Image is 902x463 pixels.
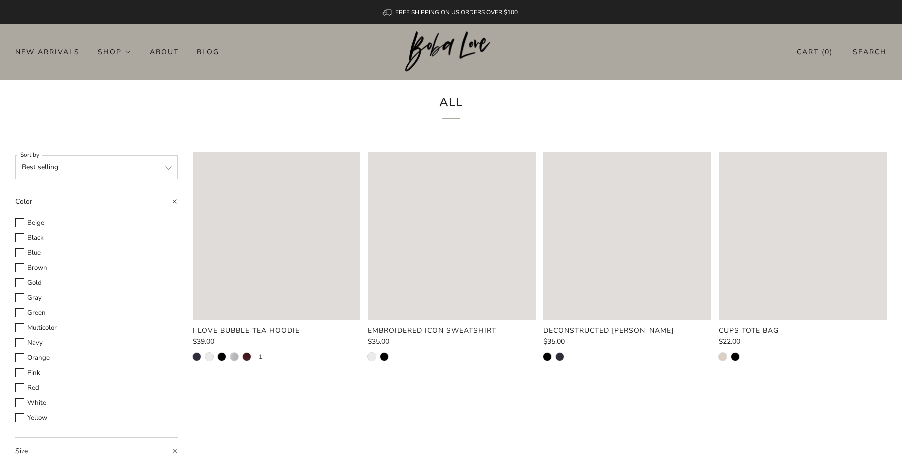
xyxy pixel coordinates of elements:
a: About [150,44,179,60]
label: Pink [15,367,178,379]
label: Blue [15,247,178,259]
span: Color [15,197,32,206]
a: Cart [797,44,833,60]
label: Black [15,232,178,244]
a: $22.00 [719,338,887,345]
a: $35.00 [368,338,536,345]
summary: Color [15,194,178,215]
label: Navy [15,337,178,349]
a: $35.00 [543,338,711,345]
a: Cups Tote Bag [719,326,887,335]
product-card-title: I Love Bubble Tea Hoodie [193,326,300,335]
image-skeleton: Loading image: Soft Cream Cups Tote Bag [719,152,887,320]
span: $35.00 [368,337,389,346]
img: Boba Love [405,31,497,72]
a: Soft Cream Cups Tote Bag Loading image: Soft Cream Cups Tote Bag [719,152,887,320]
product-card-title: Embroidered Icon Sweatshirt [368,326,496,335]
a: Navy S I Love Bubble Tea Hoodie Loading image: Navy S I Love Bubble Tea Hoodie [193,152,361,320]
a: New Arrivals [15,44,80,60]
image-skeleton: Loading image: Black S Deconstructed Boba Sweatshirt [543,152,711,320]
image-skeleton: Loading image: White S Embroidered Icon Sweatshirt [368,152,536,320]
a: Search [853,44,887,60]
a: $39.00 [193,338,361,345]
a: Blog [197,44,219,60]
label: White [15,397,178,409]
a: Shop [98,44,132,60]
label: Orange [15,352,178,364]
label: Gold [15,277,178,289]
span: $39.00 [193,337,214,346]
image-skeleton: Loading image: Navy S I Love Bubble Tea Hoodie [193,152,361,320]
label: Gray [15,292,178,304]
a: Embroidered Icon Sweatshirt [368,326,536,335]
a: Boba Love [405,31,497,73]
label: Green [15,307,178,319]
span: $22.00 [719,337,740,346]
product-card-title: Deconstructed [PERSON_NAME] [543,326,674,335]
span: $35.00 [543,337,565,346]
label: Yellow [15,412,178,424]
items-count: 0 [825,47,830,57]
label: Beige [15,217,178,229]
a: Black S Deconstructed Boba Sweatshirt Loading image: Black S Deconstructed Boba Sweatshirt [543,152,711,320]
label: Red [15,382,178,394]
label: Multicolor [15,322,178,334]
a: White S Embroidered Icon Sweatshirt Loading image: White S Embroidered Icon Sweatshirt [368,152,536,320]
a: Deconstructed [PERSON_NAME] [543,326,711,335]
product-card-title: Cups Tote Bag [719,326,779,335]
span: FREE SHIPPING ON US ORDERS OVER $100 [395,8,518,16]
label: Brown [15,262,178,274]
h1: All [313,92,589,119]
a: +1 [255,353,262,361]
a: I Love Bubble Tea Hoodie [193,326,361,335]
span: Size [15,446,28,456]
